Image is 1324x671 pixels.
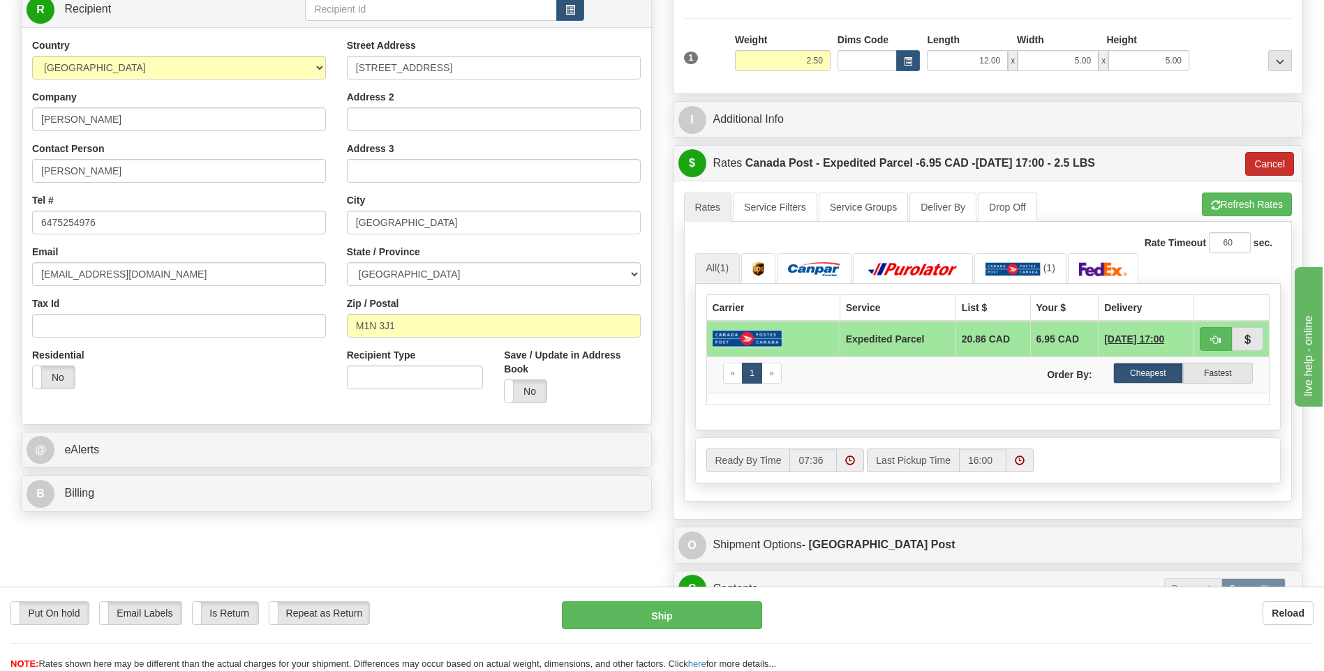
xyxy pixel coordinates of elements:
[1079,262,1128,276] img: FedEx Express®
[761,363,782,384] a: Next
[678,149,706,177] span: $
[745,149,1095,177] label: Canada Post - Expedited Parcel - [DATE] 17:00 - 2.5 LBS
[1254,236,1272,250] label: sec.
[32,296,59,310] label: Tax Id
[909,193,976,222] a: Deliver By
[1017,33,1044,47] label: Width
[1202,193,1292,216] button: Refresh Rates
[1104,332,1164,346] span: 1 Day
[695,253,741,282] a: All
[347,193,365,207] label: City
[955,321,1030,357] td: 20.86 CAD
[978,193,1037,222] a: Drop Off
[838,33,888,47] label: Dims Code
[927,33,960,47] label: Length
[27,479,646,508] a: B Billing
[347,56,641,80] input: Enter a location
[1030,294,1099,321] th: Your $
[64,444,99,455] span: eAlerts
[706,448,790,472] label: Ready By Time
[678,531,706,559] span: O
[27,436,646,465] a: @ eAlerts
[752,262,764,276] img: UPS
[1043,262,1055,273] span: (1)
[27,480,54,508] span: B
[731,368,736,378] span: «
[678,149,1236,178] a: $Rates Canada Post - Expedited Parcel -6.95 CAD -[DATE] 17:00 - 2.5 LBS
[802,538,955,550] strong: - [GEOGRAPHIC_DATA] Post
[840,294,955,321] th: Service
[678,106,706,134] span: I
[1113,363,1183,384] label: Cheapest
[64,3,111,15] span: Recipient
[688,658,706,669] a: here
[32,90,77,104] label: Company
[678,575,706,603] span: C
[1099,50,1108,71] span: x
[64,487,94,499] span: Billing
[735,33,767,47] label: Weight
[347,296,399,310] label: Zip / Postal
[723,363,743,384] a: Previous
[733,193,817,222] a: Service Filters
[347,142,394,156] label: Address 3
[32,142,104,156] label: Contact Person
[769,368,774,378] span: »
[1183,363,1253,384] label: Fastest
[717,262,729,273] span: (1)
[819,193,908,222] a: Service Groups
[1008,50,1018,71] span: x
[1221,578,1286,599] label: Commodities
[678,531,1298,559] a: OShipment Options- [GEOGRAPHIC_DATA] Post
[1164,578,1222,599] label: Documents
[678,105,1298,134] a: IAdditional Info
[920,157,976,169] span: 6.95 CAD -
[347,245,420,259] label: State / Province
[347,90,394,104] label: Address 2
[988,363,1102,382] label: Order By:
[32,193,54,207] label: Tel #
[504,348,640,376] label: Save / Update in Address Book
[27,436,54,464] span: @
[269,602,369,624] label: Repeat as Return
[1263,601,1314,625] button: Reload
[33,366,75,389] label: No
[1245,152,1294,176] button: Cancel
[32,348,84,362] label: Residential
[1292,264,1323,407] iframe: chat widget
[788,262,840,276] img: Canpar
[742,363,762,384] a: 1
[562,601,761,629] button: Ship
[864,262,962,276] img: Purolator
[1030,321,1099,357] td: 6.95 CAD
[955,294,1030,321] th: List $
[713,330,782,347] img: Canada Post
[32,245,58,259] label: Email
[1272,608,1304,619] b: Reload
[10,8,129,25] div: live help - online
[867,448,959,472] label: Last Pickup Time
[684,52,699,64] span: 1
[1268,50,1292,71] div: ...
[706,294,840,321] th: Carrier
[985,262,1041,276] img: Canada Post
[505,380,546,402] label: No
[11,602,89,624] label: Put On hold
[32,38,70,52] label: Country
[1145,236,1206,250] label: Rate Timeout
[10,658,38,669] span: NOTE:
[1099,294,1194,321] th: Delivery
[1106,33,1137,47] label: Height
[100,602,181,624] label: Email Labels
[193,602,258,624] label: Is Return
[840,321,955,357] td: Expedited Parcel
[678,575,1298,603] a: CContents
[347,348,416,362] label: Recipient Type
[347,38,416,52] label: Street Address
[684,193,732,222] a: Rates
